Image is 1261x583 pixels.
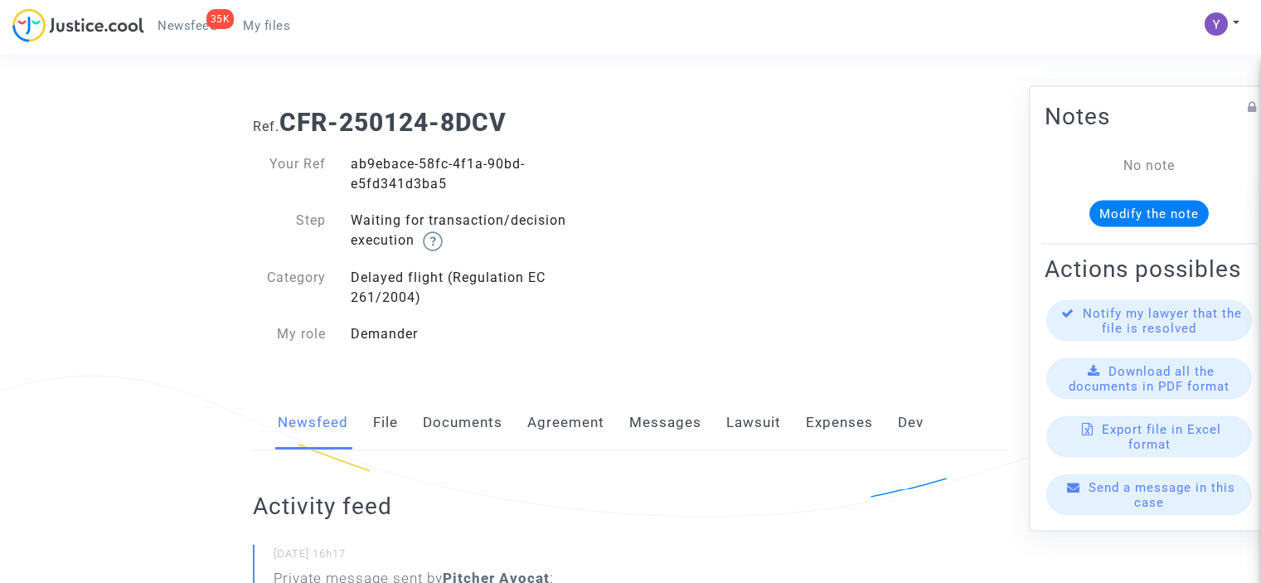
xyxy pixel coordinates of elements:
a: File [373,396,398,450]
div: 35K [206,9,235,29]
small: [DATE] 16h17 [274,547,706,568]
div: Waiting for transaction/decision execution [338,211,631,251]
a: Messages [629,396,701,450]
a: 35KNewsfeed [144,13,230,38]
button: Modify the note [1089,200,1209,226]
h2: Activity feed [253,492,706,521]
a: Newsfeed [278,396,348,450]
img: help.svg [423,231,443,251]
h2: Notes [1045,101,1254,130]
div: Demander [338,324,631,344]
span: Export file in Excel format [1102,421,1221,451]
div: Step [240,211,338,251]
img: jc-logo.svg [12,8,144,42]
span: My files [243,18,290,33]
span: Notify my lawyer that the file is resolved [1083,305,1242,335]
div: Delayed flight (Regulation EC 261/2004) [338,268,631,308]
span: Newsfeed [158,18,216,33]
div: ab9ebace-58fc-4f1a-90bd-e5fd341d3ba5 [338,154,631,194]
span: Download all the documents in PDF format [1069,363,1229,393]
span: Ref. [253,119,279,134]
img: ACg8ocLJbu-06PV-PP0rSorRCNxlVR0ijoVEwORkjsgJBMEIW3VU-A=s96-c [1205,12,1228,36]
a: Dev [898,396,924,450]
b: CFR-250124-8DCV [279,108,507,137]
a: Expenses [806,396,873,450]
a: Lawsuit [726,396,781,450]
div: My role [240,324,338,344]
a: Agreement [527,396,604,450]
div: Category [240,268,338,308]
div: No note [1069,155,1229,175]
a: Documents [423,396,502,450]
h2: Actions possibles [1045,254,1254,283]
span: Send a message in this case [1089,479,1235,509]
div: Your Ref [240,154,338,194]
a: My files [230,13,303,38]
